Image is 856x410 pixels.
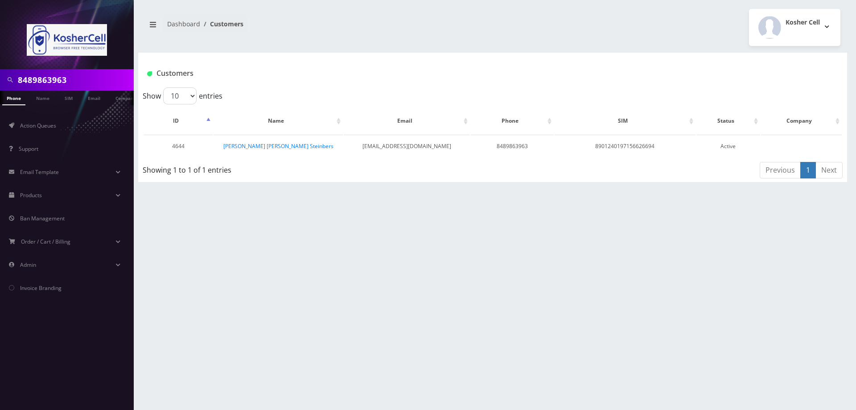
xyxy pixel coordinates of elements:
[760,162,801,178] a: Previous
[18,71,132,88] input: Search in Company
[555,135,695,157] td: 8901240197156626694
[749,9,840,46] button: Kosher Cell
[555,108,695,134] th: SIM: activate to sort column ascending
[143,87,222,104] label: Show entries
[163,87,197,104] select: Showentries
[471,108,554,134] th: Phone: activate to sort column ascending
[344,135,470,157] td: [EMAIL_ADDRESS][DOMAIN_NAME]
[167,20,200,28] a: Dashboard
[20,191,42,199] span: Products
[145,15,486,40] nav: breadcrumb
[344,108,470,134] th: Email: activate to sort column ascending
[20,215,65,222] span: Ban Management
[27,24,107,56] img: KosherCell
[147,69,721,78] h1: Customers
[786,19,820,26] h2: Kosher Cell
[144,135,213,157] td: 4644
[32,91,54,104] a: Name
[60,91,77,104] a: SIM
[20,122,56,129] span: Action Queues
[223,142,333,150] a: [PERSON_NAME] [PERSON_NAME] Steinbers
[2,91,25,105] a: Phone
[20,261,36,269] span: Admin
[143,161,428,175] div: Showing 1 to 1 of 1 entries
[111,91,141,104] a: Company
[800,162,816,178] a: 1
[19,145,38,153] span: Support
[214,108,343,134] th: Name: activate to sort column ascending
[21,238,70,245] span: Order / Cart / Billing
[815,162,843,178] a: Next
[761,108,842,134] th: Company: activate to sort column ascending
[20,168,59,176] span: Email Template
[471,135,554,157] td: 8489863963
[200,19,243,29] li: Customers
[83,91,105,104] a: Email
[144,108,213,134] th: ID: activate to sort column descending
[20,284,62,292] span: Invoice Branding
[696,135,760,157] td: Active
[696,108,760,134] th: Status: activate to sort column ascending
